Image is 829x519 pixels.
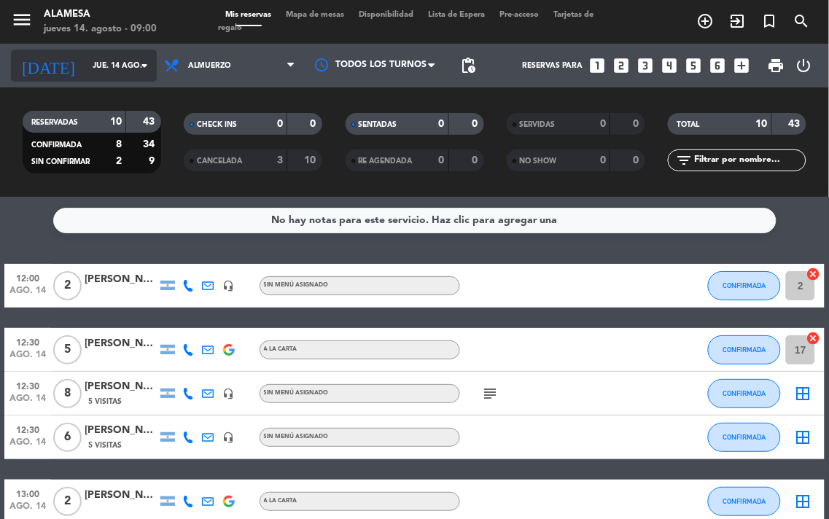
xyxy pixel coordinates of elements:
span: 12:00 [9,269,46,286]
strong: 0 [439,119,445,129]
span: ago. 14 [9,502,46,518]
div: LOG OUT [790,44,818,87]
strong: 0 [472,119,480,129]
strong: 0 [600,119,606,129]
span: Disponibilidad [351,11,421,19]
span: CONFIRMADA [723,497,766,505]
span: Mapa de mesas [279,11,351,19]
strong: 3 [277,155,283,165]
span: CONFIRMADA [723,433,766,441]
i: turned_in_not [761,12,779,30]
strong: 0 [311,119,319,129]
input: Filtrar por nombre... [693,152,806,168]
span: A LA CARTA [264,498,297,504]
i: looks_5 [684,56,703,75]
img: google-logo.png [223,344,235,356]
span: RESERVADAS [31,119,78,126]
div: [PERSON_NAME] [85,422,157,439]
button: CONFIRMADA [708,335,781,364]
strong: 10 [110,117,122,127]
span: CONFIRMADA [723,281,766,289]
i: power_settings_new [795,57,813,74]
span: Almuerzo [188,61,231,70]
span: pending_actions [459,57,477,74]
i: border_all [794,385,812,402]
i: menu [11,9,33,31]
button: CONFIRMADA [708,487,781,516]
i: headset_mic [223,432,235,443]
span: NO SHOW [520,157,557,165]
span: CONFIRMADA [723,346,766,354]
span: Reservas para [522,61,583,70]
strong: 34 [143,139,157,149]
i: looks_4 [660,56,679,75]
i: border_all [794,493,812,510]
div: Alamesa [44,7,157,22]
strong: 10 [756,119,768,129]
span: 2 [53,487,82,516]
i: headset_mic [223,280,235,292]
strong: 0 [472,155,480,165]
span: CONFIRMADA [723,389,766,397]
i: cancel [806,331,820,346]
div: [PERSON_NAME] [85,271,157,288]
button: CONFIRMADA [708,423,781,452]
span: 5 Visitas [88,440,122,451]
div: [PERSON_NAME] [85,378,157,395]
strong: 2 [116,156,122,166]
span: 12:30 [9,421,46,437]
strong: 0 [633,155,642,165]
i: arrow_drop_down [136,57,153,74]
strong: 0 [277,119,283,129]
span: SIN CONFIRMAR [31,158,90,165]
i: looks_6 [708,56,727,75]
span: SERVIDAS [520,121,556,128]
span: Pre-acceso [492,11,546,19]
span: 6 [53,423,82,452]
span: Sin menú asignado [264,390,329,396]
span: Sin menú asignado [264,282,329,288]
span: CANCELADA [197,157,242,165]
i: [DATE] [11,50,85,82]
div: [PERSON_NAME] [85,335,157,352]
span: Lista de Espera [421,11,492,19]
span: ago. 14 [9,437,46,454]
span: print [767,57,785,74]
i: filter_list [675,152,693,169]
i: looks_3 [636,56,655,75]
i: looks_one [588,56,607,75]
span: CHECK INS [197,121,237,128]
i: looks_two [612,56,631,75]
span: 8 [53,379,82,408]
span: ago. 14 [9,350,46,367]
span: 13:00 [9,485,46,502]
i: exit_to_app [729,12,747,30]
strong: 43 [143,117,157,127]
button: menu [11,9,33,36]
span: CONFIRMADA [31,141,82,149]
i: add_circle_outline [697,12,715,30]
div: jueves 14. agosto - 09:00 [44,22,157,36]
strong: 0 [600,155,606,165]
i: border_all [794,429,812,446]
strong: 0 [439,155,445,165]
i: headset_mic [223,388,235,399]
span: ago. 14 [9,286,46,303]
span: A LA CARTA [264,346,297,352]
span: 5 [53,335,82,364]
span: 12:30 [9,333,46,350]
strong: 9 [149,156,157,166]
div: No hay notas para este servicio. Haz clic para agregar una [271,212,558,229]
span: 12:30 [9,377,46,394]
i: add_box [732,56,751,75]
span: SENTADAS [359,121,397,128]
span: 5 Visitas [88,396,122,407]
span: Mis reservas [218,11,279,19]
i: search [793,12,811,30]
span: 2 [53,271,82,300]
strong: 8 [116,139,122,149]
i: cancel [806,267,820,281]
strong: 10 [305,155,319,165]
span: TOTAL [677,121,699,128]
strong: 43 [789,119,803,129]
